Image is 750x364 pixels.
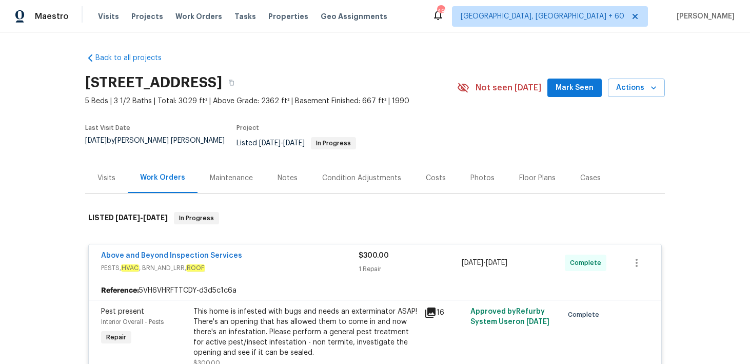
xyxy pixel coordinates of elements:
[470,308,549,325] span: Approved by Refurby System User on
[322,173,401,183] div: Condition Adjustments
[259,140,281,147] span: [DATE]
[268,11,308,22] span: Properties
[115,214,168,221] span: -
[98,11,119,22] span: Visits
[222,73,241,92] button: Copy Address
[673,11,735,22] span: [PERSON_NAME]
[131,11,163,22] span: Projects
[424,306,464,319] div: 16
[85,78,222,88] h2: [STREET_ADDRESS]
[85,96,457,106] span: 5 Beds | 3 1/2 Baths | Total: 3029 ft² | Above Grade: 2362 ft² | Basement Finished: 667 ft² | 1990
[101,319,164,325] span: Interior Overall - Pests
[140,173,185,183] div: Work Orders
[97,173,115,183] div: Visits
[101,263,359,273] span: PESTS, , BRN_AND_LRR,
[486,259,507,266] span: [DATE]
[85,137,236,157] div: by [PERSON_NAME] [PERSON_NAME]
[175,213,218,223] span: In Progress
[89,281,661,300] div: 5VH6VHRFTTCDY-d3d5c1c6a
[312,140,355,146] span: In Progress
[236,140,356,147] span: Listed
[608,79,665,98] button: Actions
[437,6,444,16] div: 492
[461,11,624,22] span: [GEOGRAPHIC_DATA], [GEOGRAPHIC_DATA] + 60
[547,79,602,98] button: Mark Seen
[526,318,549,325] span: [DATE]
[143,214,168,221] span: [DATE]
[462,259,483,266] span: [DATE]
[85,125,130,131] span: Last Visit Date
[476,83,541,93] span: Not seen [DATE]
[85,137,107,144] span: [DATE]
[426,173,446,183] div: Costs
[519,173,556,183] div: Floor Plans
[186,264,205,272] em: ROOF
[470,173,495,183] div: Photos
[85,202,665,235] div: LISTED [DATE]-[DATE]In Progress
[193,306,418,358] div: This home is infested with bugs and needs an exterminator ASAP! There's an opening that has allow...
[616,82,657,94] span: Actions
[462,258,507,268] span: -
[121,264,139,272] em: HVAC
[115,214,140,221] span: [DATE]
[35,11,69,22] span: Maestro
[359,264,462,274] div: 1 Repair
[210,173,253,183] div: Maintenance
[580,173,601,183] div: Cases
[234,13,256,20] span: Tasks
[102,332,130,342] span: Repair
[175,11,222,22] span: Work Orders
[359,252,389,259] span: $300.00
[259,140,305,147] span: -
[556,82,594,94] span: Mark Seen
[101,252,242,259] a: Above and Beyond Inspection Services
[278,173,298,183] div: Notes
[236,125,259,131] span: Project
[101,285,139,296] b: Reference:
[85,53,184,63] a: Back to all projects
[88,212,168,224] h6: LISTED
[101,308,144,315] span: Pest present
[570,258,605,268] span: Complete
[283,140,305,147] span: [DATE]
[568,310,603,320] span: Complete
[321,11,387,22] span: Geo Assignments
